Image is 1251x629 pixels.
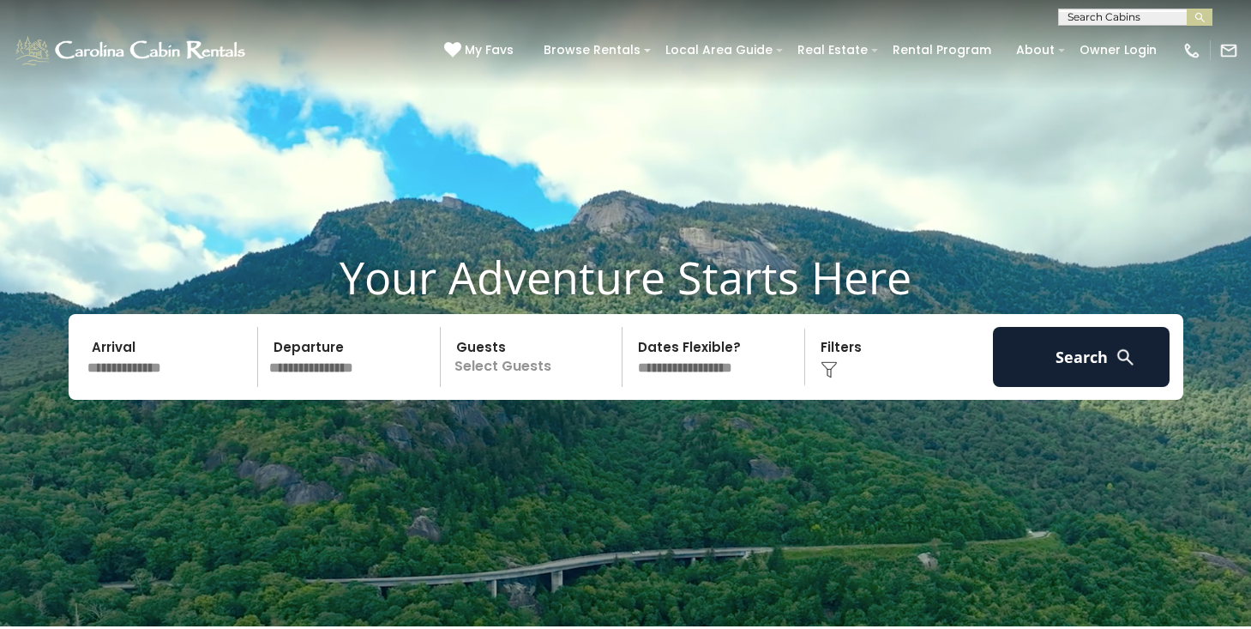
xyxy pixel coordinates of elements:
a: Real Estate [789,37,876,64]
p: Select Guests [446,327,622,387]
img: filter--v1.png [821,361,838,378]
img: search-regular-white.png [1115,347,1136,368]
a: Owner Login [1071,37,1165,64]
a: Rental Program [884,37,1000,64]
h1: Your Adventure Starts Here [13,251,1238,304]
img: mail-regular-white.png [1219,41,1238,60]
a: About [1007,37,1063,64]
span: My Favs [465,41,514,59]
a: Local Area Guide [657,37,781,64]
button: Search [993,327,1170,387]
img: phone-regular-white.png [1182,41,1201,60]
a: My Favs [444,41,518,60]
img: White-1-1-2.png [13,33,250,68]
a: Browse Rentals [535,37,649,64]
